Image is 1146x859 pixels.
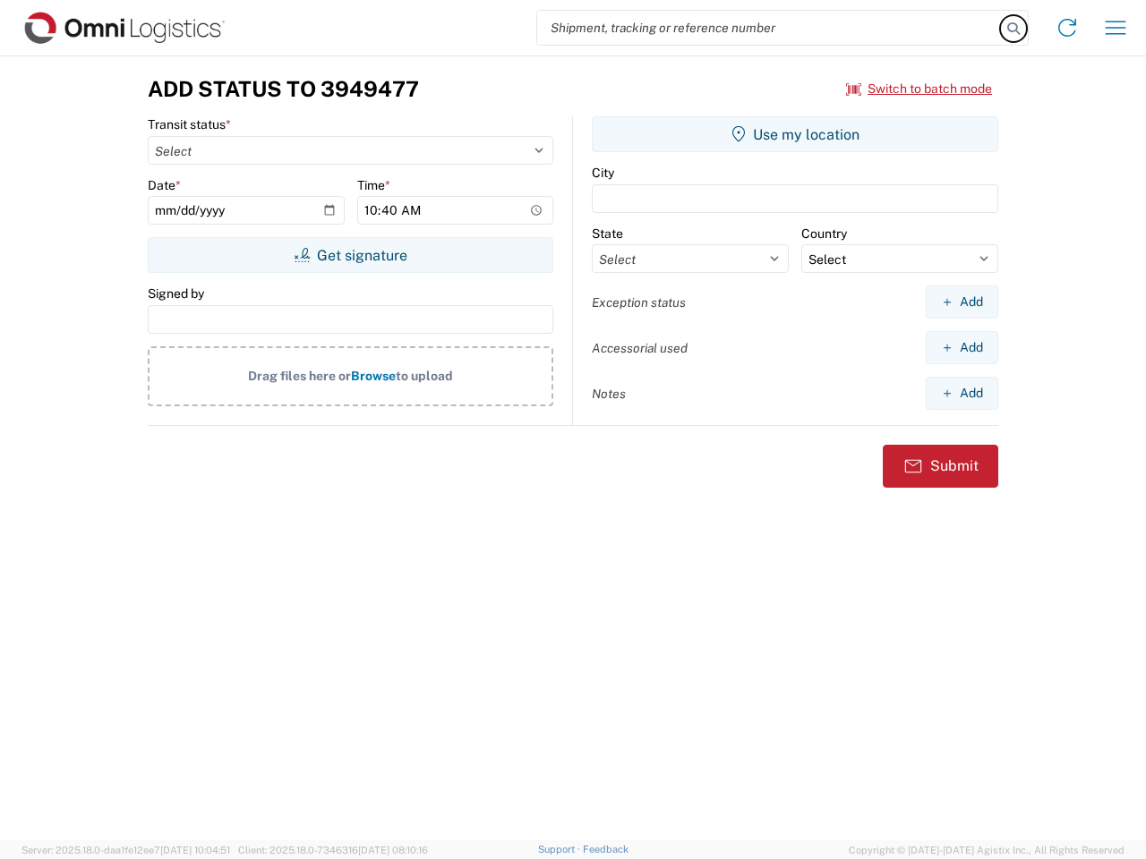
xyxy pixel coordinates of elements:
[396,369,453,383] span: to upload
[592,340,688,356] label: Accessorial used
[592,294,686,310] label: Exception status
[592,225,623,242] label: State
[160,845,230,855] span: [DATE] 10:04:51
[357,177,390,193] label: Time
[148,285,204,302] label: Signed by
[148,116,231,132] label: Transit status
[238,845,428,855] span: Client: 2025.18.0-7346316
[592,165,614,181] label: City
[592,116,998,152] button: Use my location
[248,369,351,383] span: Drag files here or
[849,842,1125,858] span: Copyright © [DATE]-[DATE] Agistix Inc., All Rights Reserved
[883,445,998,488] button: Submit
[21,845,230,855] span: Server: 2025.18.0-daa1fe12ee7
[538,844,583,855] a: Support
[148,177,181,193] label: Date
[148,237,553,273] button: Get signature
[926,331,998,364] button: Add
[358,845,428,855] span: [DATE] 08:10:16
[351,369,396,383] span: Browse
[537,11,1001,45] input: Shipment, tracking or reference number
[926,377,998,410] button: Add
[148,76,419,102] h3: Add Status to 3949477
[926,285,998,319] button: Add
[801,225,847,242] label: Country
[592,386,626,402] label: Notes
[583,844,629,855] a: Feedback
[846,74,992,104] button: Switch to batch mode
